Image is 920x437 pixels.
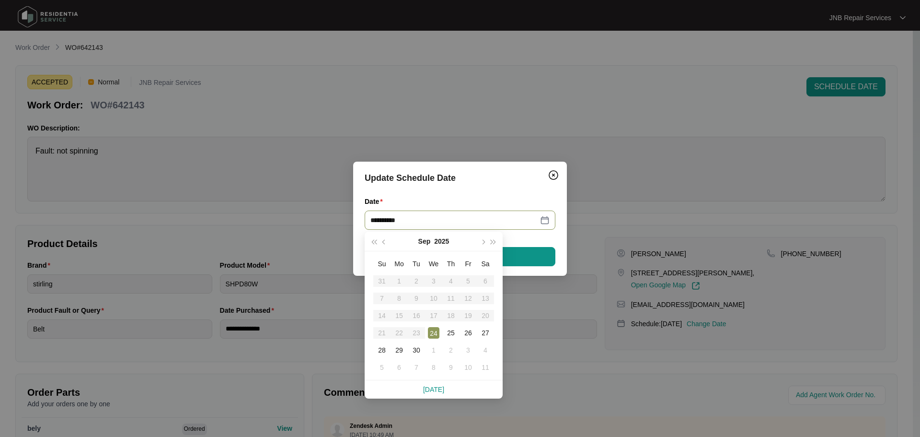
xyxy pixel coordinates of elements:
td: 2025-10-10 [460,359,477,376]
td: 2025-09-28 [373,342,391,359]
td: 2025-10-07 [408,359,425,376]
a: [DATE] [423,386,444,393]
input: Date [370,215,538,225]
td: 2025-09-25 [442,324,460,342]
td: 2025-09-27 [477,324,494,342]
td: 2025-10-02 [442,342,460,359]
td: 2025-10-06 [391,359,408,376]
th: Mo [391,255,408,272]
div: 8 [428,362,439,373]
td: 2025-10-11 [477,359,494,376]
td: 2025-09-24 [425,324,442,342]
div: 29 [393,344,405,356]
button: 2025 [434,232,449,251]
div: 26 [462,327,474,339]
div: 3 [462,344,474,356]
td: 2025-10-04 [477,342,494,359]
button: Close [546,167,561,183]
div: 24 [428,327,439,339]
div: 7 [411,362,422,373]
th: We [425,255,442,272]
td: 2025-10-05 [373,359,391,376]
td: 2025-10-03 [460,342,477,359]
label: Date [365,197,387,206]
td: 2025-10-01 [425,342,442,359]
div: 30 [411,344,422,356]
button: Sep [418,232,431,251]
img: closeCircle [548,169,559,181]
div: 10 [462,362,474,373]
div: 4 [480,344,491,356]
div: 2 [445,344,457,356]
div: 9 [445,362,457,373]
th: Su [373,255,391,272]
th: Tu [408,255,425,272]
th: Fr [460,255,477,272]
th: Sa [477,255,494,272]
div: Update Schedule Date [365,171,555,185]
td: 2025-09-26 [460,324,477,342]
td: 2025-10-09 [442,359,460,376]
th: Th [442,255,460,272]
div: 27 [480,327,491,339]
div: 25 [445,327,457,339]
div: 1 [428,344,439,356]
div: 11 [480,362,491,373]
td: 2025-09-29 [391,342,408,359]
td: 2025-10-08 [425,359,442,376]
div: 5 [376,362,388,373]
div: 6 [393,362,405,373]
div: 28 [376,344,388,356]
td: 2025-09-30 [408,342,425,359]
